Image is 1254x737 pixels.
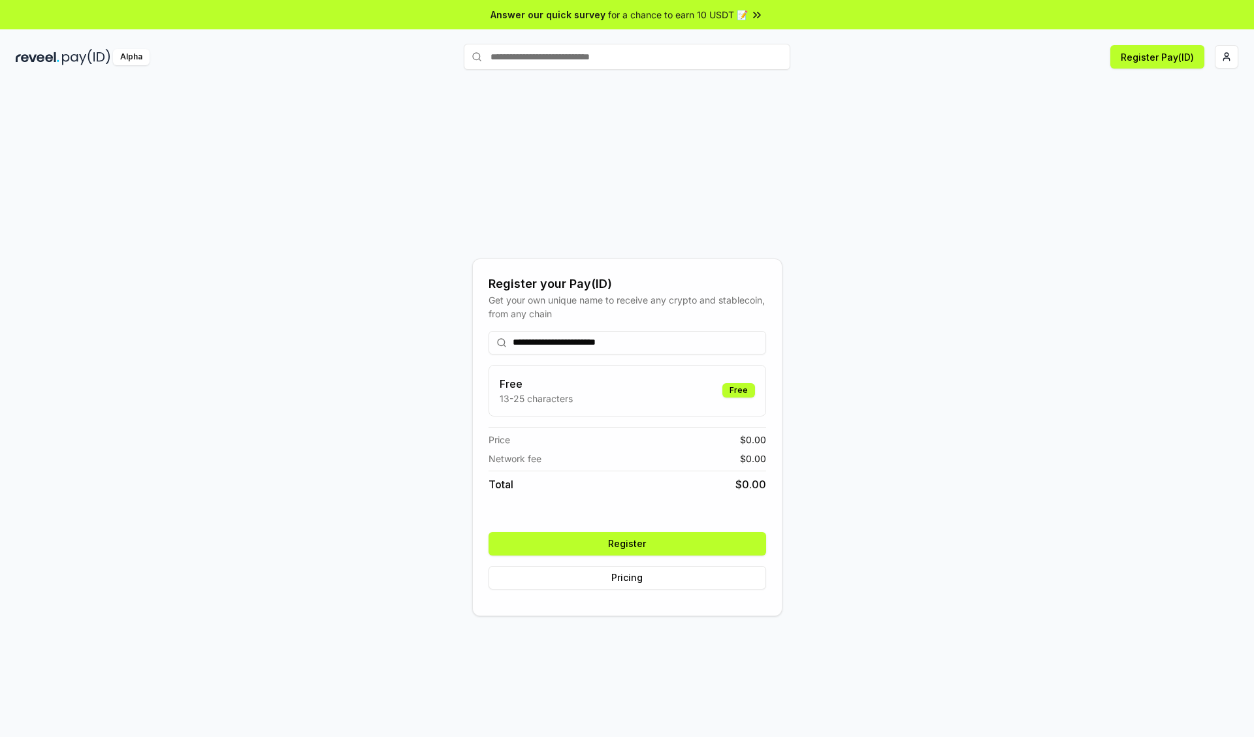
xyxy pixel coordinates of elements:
[1110,45,1204,69] button: Register Pay(ID)
[16,49,59,65] img: reveel_dark
[740,452,766,465] span: $ 0.00
[500,392,573,405] p: 13-25 characters
[489,477,513,492] span: Total
[490,8,605,22] span: Answer our quick survey
[489,532,766,556] button: Register
[489,566,766,589] button: Pricing
[489,452,541,465] span: Network fee
[489,275,766,293] div: Register your Pay(ID)
[740,433,766,447] span: $ 0.00
[735,477,766,492] span: $ 0.00
[489,293,766,321] div: Get your own unique name to receive any crypto and stablecoin, from any chain
[489,433,510,447] span: Price
[113,49,150,65] div: Alpha
[608,8,748,22] span: for a chance to earn 10 USDT 📝
[62,49,110,65] img: pay_id
[722,383,755,398] div: Free
[500,376,573,392] h3: Free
